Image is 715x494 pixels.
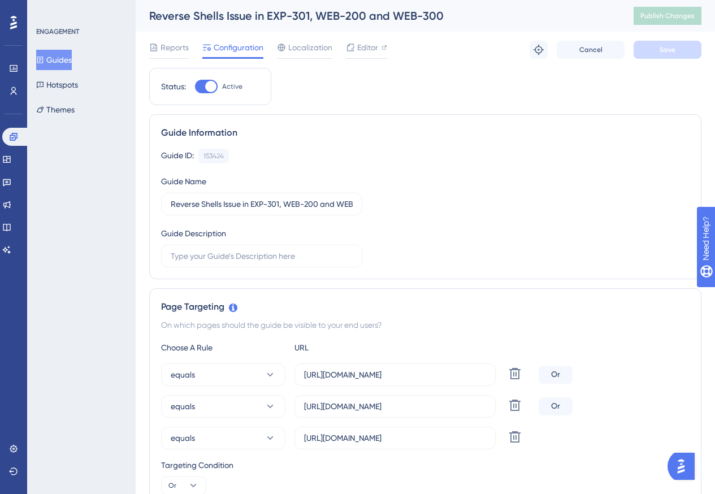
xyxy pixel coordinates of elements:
[161,427,285,449] button: equals
[161,318,690,332] div: On which pages should the guide be visible to your end users?
[161,126,690,140] div: Guide Information
[222,82,242,91] span: Active
[171,400,195,413] span: equals
[539,366,573,384] div: Or
[36,50,72,70] button: Guides
[304,432,486,444] input: yourwebsite.com/path
[161,149,194,163] div: Guide ID:
[634,7,701,25] button: Publish Changes
[357,41,378,54] span: Editor
[539,397,573,415] div: Or
[294,341,419,354] div: URL
[36,99,75,120] button: Themes
[171,431,195,445] span: equals
[668,449,701,483] iframe: UserGuiding AI Assistant Launcher
[304,400,486,413] input: yourwebsite.com/path
[149,8,605,24] div: Reverse Shells Issue in EXP-301, WEB-200 and WEB-300
[304,369,486,381] input: yourwebsite.com/path
[161,300,690,314] div: Page Targeting
[660,45,675,54] span: Save
[36,75,78,95] button: Hotspots
[171,250,353,262] input: Type your Guide’s Description here
[171,198,353,210] input: Type your Guide’s Name here
[161,175,206,188] div: Guide Name
[36,27,79,36] div: ENGAGEMENT
[168,481,176,490] span: Or
[203,151,224,161] div: 153424
[161,80,186,93] div: Status:
[27,3,71,16] span: Need Help?
[161,395,285,418] button: equals
[557,41,625,59] button: Cancel
[214,41,263,54] span: Configuration
[161,341,285,354] div: Choose A Rule
[640,11,695,20] span: Publish Changes
[161,41,189,54] span: Reports
[171,368,195,382] span: equals
[161,363,285,386] button: equals
[579,45,603,54] span: Cancel
[634,41,701,59] button: Save
[288,41,332,54] span: Localization
[161,227,226,240] div: Guide Description
[161,458,690,472] div: Targeting Condition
